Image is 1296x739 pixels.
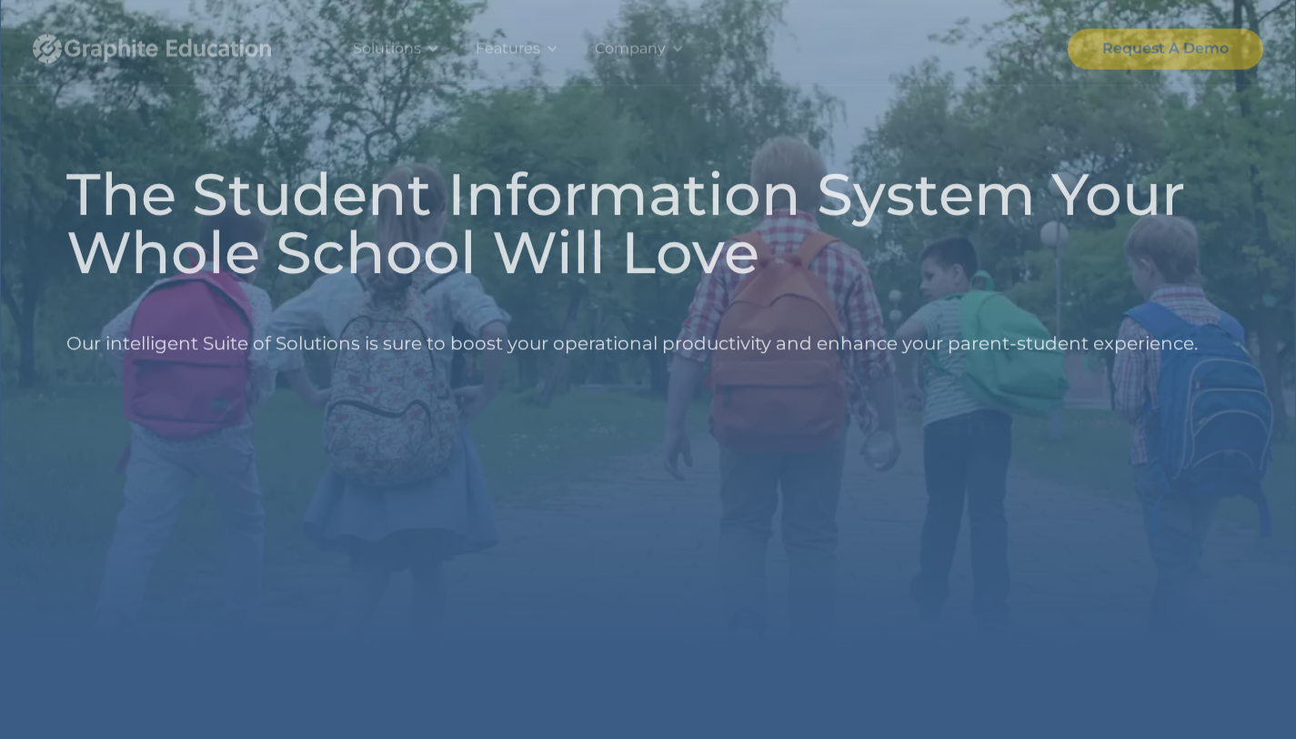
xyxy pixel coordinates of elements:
div: Company [577,12,702,85]
div: Features [457,12,577,85]
h1: The Student Information System Your Whole School Will Love [66,165,1231,281]
p: Our intelligent Suite of Solutions is sure to boost your operational productivity and enhance you... [66,296,1198,391]
a: home [33,12,306,85]
div: Company [595,35,666,61]
a: Request A Demo [1068,28,1263,69]
div: Solutions [335,12,457,85]
div: Features [476,35,540,61]
div: Solutions [353,35,421,61]
div: Request A Demo [1102,35,1229,61]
